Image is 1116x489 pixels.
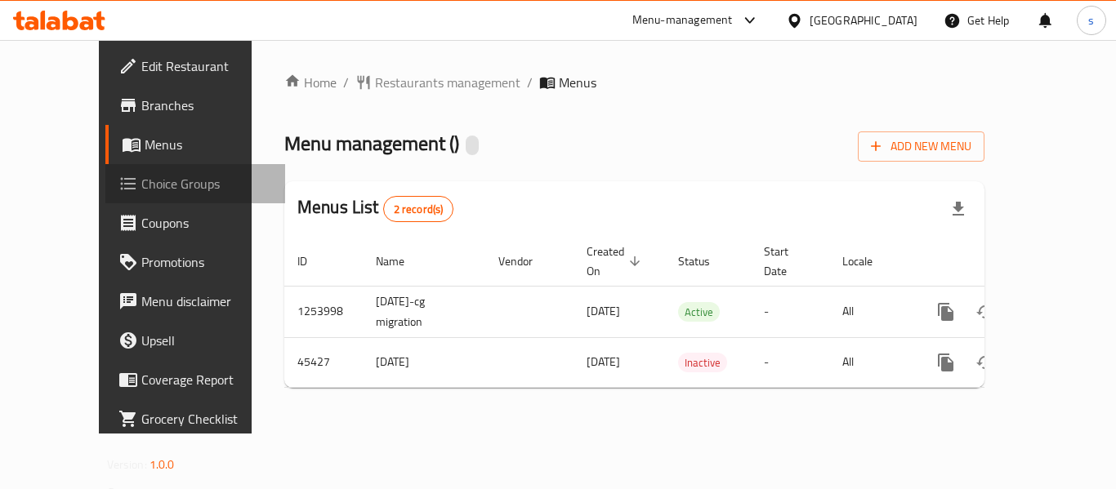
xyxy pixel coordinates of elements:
span: Choice Groups [141,174,272,193]
th: Actions [913,237,1096,287]
a: Coverage Report [105,360,285,399]
span: Menus [145,135,272,154]
a: Menu disclaimer [105,282,285,321]
td: [DATE]-cg migration [363,286,485,337]
span: Active [678,303,720,322]
td: - [751,286,829,337]
span: ID [297,251,328,271]
span: 1.0.0 [150,454,175,475]
span: Menus [559,73,596,92]
button: Add New Menu [858,131,984,162]
span: 2 record(s) [384,202,453,217]
td: 45427 [284,337,363,387]
button: Change Status [966,292,1005,331]
span: Status [678,251,731,271]
div: [GEOGRAPHIC_DATA] [810,11,917,29]
span: Coverage Report [141,370,272,389]
a: Restaurants management [355,73,520,92]
span: Add New Menu [871,136,971,157]
a: Upsell [105,321,285,360]
span: Restaurants management [375,73,520,92]
a: Home [284,73,337,92]
td: All [829,337,913,387]
span: Menu disclaimer [141,291,272,311]
button: more [926,343,966,382]
div: Menu-management [632,11,733,30]
a: Coupons [105,203,285,242]
button: more [926,292,966,331]
span: Name [376,251,426,271]
span: Created On [587,242,645,281]
div: Active [678,302,720,322]
div: Inactive [678,353,727,372]
span: Edit Restaurant [141,56,272,76]
li: / [343,73,349,92]
span: Start Date [764,242,810,281]
span: [DATE] [587,351,620,372]
a: Promotions [105,242,285,282]
span: Grocery Checklist [141,409,272,429]
span: Branches [141,96,272,115]
a: Menus [105,125,285,164]
a: Choice Groups [105,164,285,203]
span: Locale [842,251,894,271]
span: [DATE] [587,300,620,322]
table: enhanced table [284,237,1096,388]
td: All [829,286,913,337]
li: / [527,73,533,92]
span: Inactive [678,353,727,372]
nav: breadcrumb [284,73,984,92]
td: - [751,337,829,387]
span: Promotions [141,252,272,272]
span: Upsell [141,331,272,350]
a: Grocery Checklist [105,399,285,438]
span: s [1088,11,1094,29]
span: Version: [107,454,147,475]
div: Total records count [383,196,454,222]
span: Menu management ( ) [284,125,459,162]
div: Export file [939,189,978,229]
td: [DATE] [363,337,485,387]
a: Edit Restaurant [105,47,285,86]
span: Vendor [498,251,554,271]
button: Change Status [966,343,1005,382]
a: Branches [105,86,285,125]
td: 1253998 [284,286,363,337]
span: Coupons [141,213,272,233]
h2: Menus List [297,195,453,222]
